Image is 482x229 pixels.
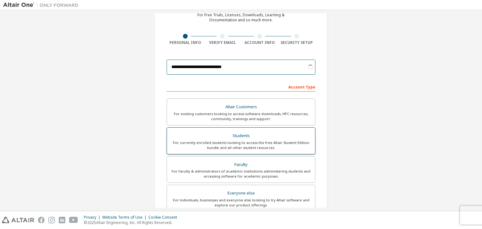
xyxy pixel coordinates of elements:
img: altair_logo.svg [2,217,34,223]
img: instagram.svg [48,217,55,223]
div: Account Type [167,82,315,92]
div: Verify Email [204,40,241,45]
div: Cookie Consent [148,215,181,220]
div: Everyone else [171,189,311,198]
div: For currently enrolled students looking to access the free Altair Student Edition bundle and all ... [171,140,311,150]
div: For individuals, businesses and everyone else looking to try Altair software and explore our prod... [171,198,311,208]
div: For Free Trials, Licenses, Downloads, Learning & Documentation and so much more. [197,13,285,23]
img: Altair One [3,2,82,8]
div: Altair Customers [171,103,311,111]
div: Faculty [171,160,311,169]
img: linkedin.svg [59,217,65,223]
div: For existing customers looking to access software downloads, HPC resources, community, trainings ... [171,111,311,121]
img: facebook.svg [38,217,45,223]
div: Security Setup [278,40,316,45]
div: Account Info [241,40,278,45]
div: Website Terms of Use [102,215,148,220]
div: Privacy [84,215,102,220]
div: Personal Info [167,40,204,45]
div: For faculty & administrators of academic institutions administering students and accessing softwa... [171,169,311,179]
p: © 2025 Altair Engineering, Inc. All Rights Reserved. [84,220,181,225]
div: Students [171,131,311,140]
img: youtube.svg [69,217,78,223]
